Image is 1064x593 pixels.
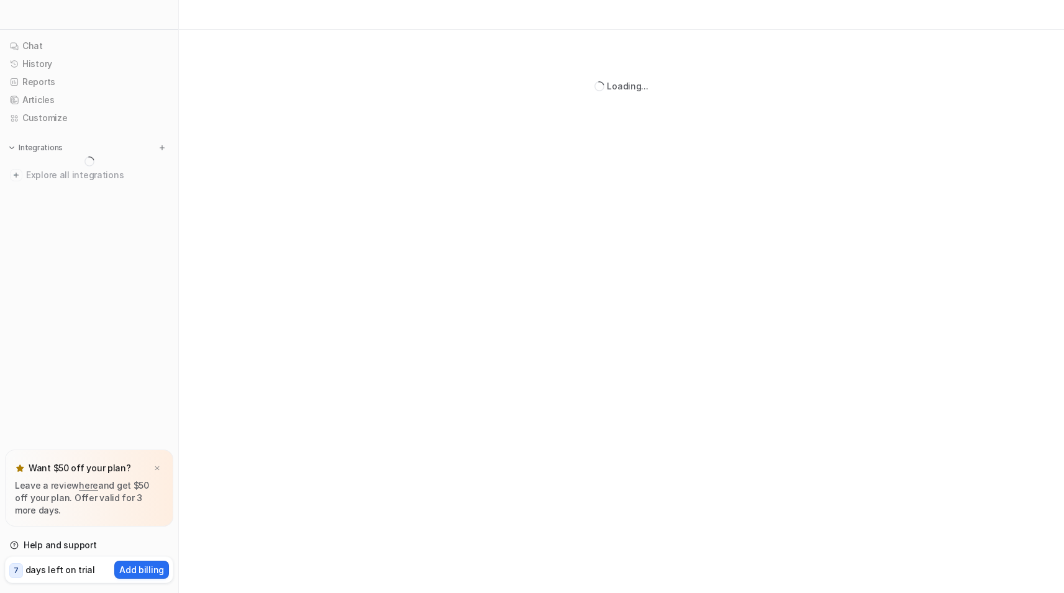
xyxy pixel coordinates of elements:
[5,536,173,554] a: Help and support
[25,563,95,576] p: days left on trial
[119,563,164,576] p: Add billing
[153,464,161,473] img: x
[26,165,168,185] span: Explore all integrations
[607,79,648,93] div: Loading...
[5,109,173,127] a: Customize
[114,561,169,579] button: Add billing
[79,480,98,491] a: here
[5,91,173,109] a: Articles
[5,166,173,184] a: Explore all integrations
[5,142,66,154] button: Integrations
[158,143,166,152] img: menu_add.svg
[5,55,173,73] a: History
[15,479,163,517] p: Leave a review and get $50 off your plan. Offer valid for 3 more days.
[10,169,22,181] img: explore all integrations
[15,463,25,473] img: star
[29,462,131,474] p: Want $50 off your plan?
[5,37,173,55] a: Chat
[19,143,63,153] p: Integrations
[14,565,19,576] p: 7
[5,73,173,91] a: Reports
[7,143,16,152] img: expand menu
